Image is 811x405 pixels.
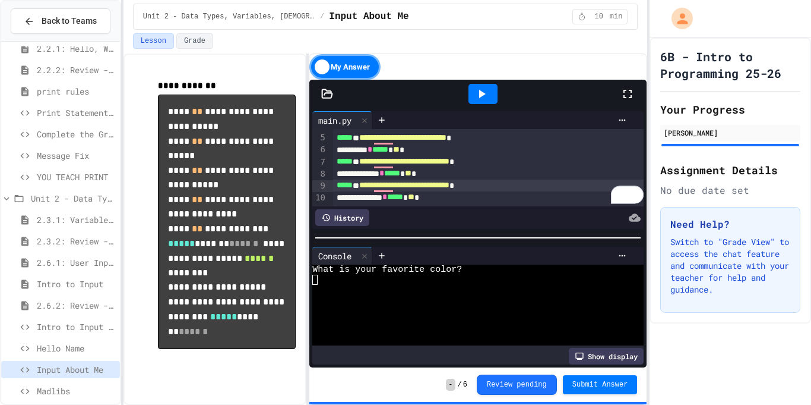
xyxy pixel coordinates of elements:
span: Submit Answer [572,380,628,390]
div: 9 [312,180,327,192]
div: main.py [312,111,372,129]
span: Intro to Input [37,278,115,290]
div: Console [312,247,372,265]
div: 10 [312,192,327,204]
span: 2.2.1: Hello, World! [37,42,115,55]
span: min [610,12,623,21]
span: Hello Name [37,342,115,354]
span: Back to Teams [42,15,97,27]
p: Switch to "Grade View" to access the chat feature and communicate with your teacher for help and ... [670,236,790,296]
div: 7 [312,156,327,168]
button: Grade [176,33,213,49]
span: 10 [590,12,609,21]
span: 2.3.2: Review - Variables and Data Types [37,235,115,247]
div: Console [312,250,357,262]
div: [PERSON_NAME] [664,127,797,138]
span: Input About Me [329,10,408,24]
button: Lesson [133,33,174,49]
span: 2.6.1: User Input [37,256,115,269]
span: / [458,380,462,390]
span: Message Fix [37,149,115,162]
span: Intro to Input Exercise [37,321,115,333]
span: 6 [463,380,467,390]
span: 2.3.1: Variables and Data Types [37,214,115,226]
div: My Account [659,5,696,32]
div: 6 [312,144,327,156]
span: Unit 2 - Data Types, Variables, [DEMOGRAPHIC_DATA] [31,192,115,205]
span: print rules [37,85,115,98]
div: main.py [312,114,357,127]
button: Review pending [477,375,557,395]
div: 8 [312,168,327,180]
span: 2.2.2: Review - Hello, World! [37,64,115,76]
div: No due date set [660,183,800,197]
h1: 6B - Intro to Programming 25-26 [660,48,800,81]
span: / [320,12,324,21]
h2: Your Progress [660,101,800,118]
span: YOU TEACH PRINT [37,171,115,183]
span: - [446,379,455,391]
button: Submit Answer [563,375,638,394]
span: Complete the Greeting [37,128,115,140]
button: Back to Teams [11,8,110,34]
h3: Need Help? [670,217,790,231]
span: Print Statement Repair [37,106,115,119]
span: 2.6.2: Review - User Input [37,299,115,312]
span: Madlibs [37,385,115,397]
div: 5 [312,132,327,144]
div: Show display [569,348,644,365]
h2: Assignment Details [660,162,800,178]
span: What is your favorite color? [312,265,462,275]
span: Unit 2 - Data Types, Variables, [DEMOGRAPHIC_DATA] [143,12,315,21]
div: History [315,209,369,226]
div: To enrich screen reader interactions, please activate Accessibility in Grammarly extension settings [333,82,644,206]
span: Input About Me [37,363,115,376]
